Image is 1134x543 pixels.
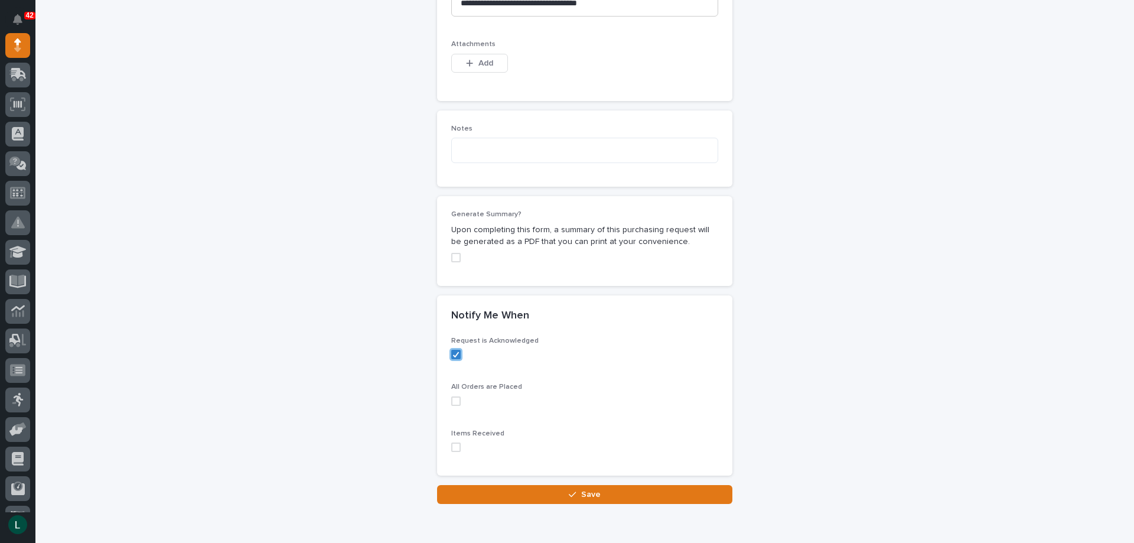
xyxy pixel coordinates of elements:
h2: Notify Me When [451,310,529,323]
span: Add [478,58,493,69]
button: users-avatar [5,512,30,537]
span: Items Received [451,430,504,437]
button: Notifications [5,7,30,32]
button: Add [451,54,508,73]
span: Notes [451,125,472,132]
span: Attachments [451,41,496,48]
span: All Orders are Placed [451,383,522,391]
button: Save [437,485,732,504]
span: Generate Summary? [451,211,522,218]
span: Save [581,489,601,500]
span: Request is Acknowledged [451,337,539,344]
p: 42 [26,11,34,19]
div: Notifications42 [15,14,30,33]
p: Upon completing this form, a summary of this purchasing request will be generated as a PDF that y... [451,224,718,249]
